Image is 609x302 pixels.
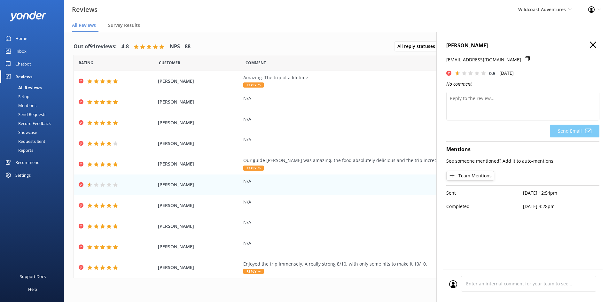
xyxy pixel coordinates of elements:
p: Sent [446,190,523,197]
div: N/A [243,198,534,205]
h4: NPS [170,43,180,51]
div: Inbox [15,45,27,58]
span: [PERSON_NAME] [158,119,240,126]
span: [PERSON_NAME] [158,202,240,209]
h3: Reviews [72,4,98,15]
span: All Reviews [72,22,96,28]
div: N/A [243,240,534,247]
p: [DATE] [499,70,514,77]
span: [PERSON_NAME] [158,264,240,271]
div: N/A [243,136,534,143]
div: Reviews [15,70,32,83]
h4: Out of 91 reviews: [74,43,117,51]
div: N/A [243,95,534,102]
span: 0.5 [489,70,496,76]
span: Reply [243,82,264,88]
p: [DATE] 12:54pm [523,190,600,197]
span: [PERSON_NAME] [158,160,240,167]
div: Enjoyed the trip immensely. A really strong 8/10, with only some nits to make it 10/10. [243,260,534,267]
div: Our guide [PERSON_NAME] was amazing, the food absolutely delicious and the trip incredible! [243,157,534,164]
div: Requests Sent [4,137,45,146]
div: Record Feedback [4,119,51,128]
div: Home [15,32,27,45]
span: [PERSON_NAME] [158,140,240,147]
div: N/A [243,219,534,226]
div: Help [28,283,37,296]
p: [DATE] 3:28pm [523,203,600,210]
div: N/A [243,116,534,123]
h4: 4.8 [121,43,129,51]
h4: 88 [185,43,191,51]
a: Showcase [4,128,64,137]
div: Send Requests [4,110,46,119]
a: Setup [4,92,64,101]
div: N/A [243,178,534,185]
a: Send Requests [4,110,64,119]
div: Settings [15,169,31,182]
button: Team Mentions [446,171,494,181]
button: Close [590,42,596,49]
a: Record Feedback [4,119,64,128]
img: yonder-white-logo.png [10,11,46,21]
h4: Mentions [446,145,599,154]
p: See someone mentioned? Add it to auto-mentions [446,158,599,165]
span: [PERSON_NAME] [158,181,240,188]
span: Survey Results [108,22,140,28]
span: [PERSON_NAME] [158,243,240,250]
a: All Reviews [4,83,64,92]
span: Wildcoast Adventures [518,6,566,12]
div: Setup [4,92,29,101]
span: [PERSON_NAME] [158,98,240,105]
i: No comment [446,81,472,87]
span: All reply statuses [397,43,439,50]
p: Completed [446,203,523,210]
span: [PERSON_NAME] [158,223,240,230]
div: All Reviews [4,83,42,92]
img: user_profile.svg [449,280,457,288]
div: Amazing. The trip of a lifetime [243,74,534,81]
div: Recommend [15,156,40,169]
p: [EMAIL_ADDRESS][DOMAIN_NAME] [446,56,521,63]
span: Reply [243,166,264,171]
div: Chatbot [15,58,31,70]
a: Reports [4,146,64,155]
span: [PERSON_NAME] [158,78,240,85]
div: Support Docs [20,270,46,283]
div: Reports [4,146,33,155]
span: Date [79,60,93,66]
span: Question [246,60,266,66]
span: Reply [243,269,264,274]
a: Mentions [4,101,64,110]
span: Date [159,60,180,66]
h4: [PERSON_NAME] [446,42,599,50]
div: Mentions [4,101,36,110]
div: Showcase [4,128,37,137]
a: Requests Sent [4,137,64,146]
